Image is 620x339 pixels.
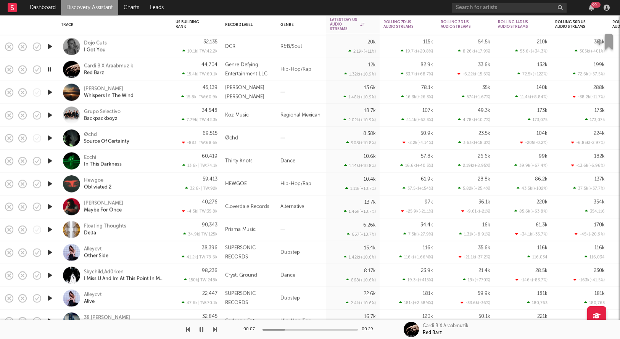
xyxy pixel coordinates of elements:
div: 78.1k [421,85,433,90]
div: 86.2k [535,177,548,182]
div: -883 | TW: 68.6k [176,140,217,145]
div: 667 ( +10.7 % ) [347,232,376,237]
div: Grupo Selectivo [84,108,121,115]
div: 210k [537,40,548,45]
div: 44,704 [201,63,217,67]
div: 16.7k [364,314,376,319]
div: Alleycvt [84,291,102,298]
div: Hip-Hop/Rap [277,173,326,196]
div: 8.38k [363,131,376,136]
div: 72.5k ( +122 % ) [517,72,548,77]
div: 41.2k | TW: 79.6k [176,255,217,260]
div: US Building Rank [176,20,206,29]
a: I Got You [84,47,106,53]
div: 47.6k | TW: 70.1k [176,300,217,305]
div: Backpackboyz [84,115,118,122]
a: Delta [84,230,96,236]
div: 37.5k ( +154 % ) [403,186,433,191]
div: 2.19k ( +11 % ) [348,49,376,54]
a: Ecchi [84,154,96,161]
div: 53.6k ( +34.3 % ) [515,49,548,54]
div: 26.6k [478,154,490,159]
div: 33.6k [478,63,490,67]
div: 13.6k [364,85,376,90]
div: Red Barz [423,329,442,336]
div: 19.7k ( +20.8 % ) [401,49,433,54]
div: Hip-Hop/Rap [277,310,326,333]
div: 140k [536,85,548,90]
div: 23.9k [421,268,433,273]
div: 35k [482,85,490,90]
div: 116,034 [527,255,548,260]
div: -13.6k ( -6.96 % ) [571,163,605,168]
div: [PERSON_NAME] [84,200,123,207]
a: Floating Thoughts [84,223,126,230]
div: I Miss U And Im At This Point In My Life [84,275,166,282]
div: 33.7k ( +68.7 % ) [401,72,433,77]
div: 173k [537,108,548,113]
a: Whispers In The Wind [84,92,134,99]
div: 34.9k | TW: 125k [176,232,217,237]
div: Rolling 14D US Audio Streams [498,20,536,29]
div: 13.6k | TW: 74.1k [176,163,217,168]
div: 98,236 [202,268,217,273]
a: [PERSON_NAME] [84,85,123,92]
div: 104k [536,131,548,136]
div: 1.32k ( +10.9 % ) [344,72,376,77]
div: Record Label [225,22,261,27]
div: Thirty Knots [225,156,253,165]
div: 60,419 [202,154,217,159]
div: 38,396 [202,246,217,251]
div: 1.14k ( +10.8 % ) [344,163,376,168]
div: 10.6k [364,154,376,159]
a: Obliviated 2 [84,184,111,191]
div: 16.6k ( +40.3 % ) [400,163,433,168]
a: Hewgoe [84,177,103,184]
div: 181k [423,291,433,296]
div: 34,548 [202,108,217,113]
div: 116k [537,246,548,251]
div: 35.6k [478,246,490,251]
div: 173k [594,108,605,113]
div: 28.5k [535,268,548,273]
div: Cloverdale Records [225,202,269,211]
div: 97k [425,200,433,205]
div: Hip-Hop/Rap [277,58,326,81]
div: Rolling 7D US Audio Streams [383,20,422,29]
div: -6.85k ( -2.97 % ) [571,140,605,145]
div: 32,845 [202,314,217,319]
div: 2.02k ( +10.9 % ) [343,117,376,122]
div: 224k [594,131,605,136]
div: 22,447 [202,291,217,296]
div: 8.26k ( +17.9 % ) [458,49,490,54]
div: 132k [537,63,548,67]
div: 37.5k ( +37.7 % ) [573,186,605,191]
div: Koz Music [225,111,249,120]
div: 45,139 [203,85,217,90]
div: -38.2k ( -11.7 % ) [573,95,605,100]
div: 32.6k | TW: 92k [176,186,217,191]
div: -163k ( -41.5 % ) [573,278,605,283]
input: Search for artists [452,3,567,13]
div: 34.4k [420,223,433,228]
div: 1.31k ( +8.91 % ) [459,232,490,237]
div: Genre Defying Entertainment LLC [225,60,273,79]
div: 180,763 [584,300,605,305]
div: 54.5k [478,40,490,45]
div: Dance [277,264,326,287]
div: 173,075 [585,117,605,122]
div: Regional Mexican [277,104,326,127]
div: 2.19k ( +8.95 % ) [458,163,490,168]
div: 107k [422,108,433,113]
div: 82.9k [420,63,433,67]
div: -6.22k ( -15.6 % ) [457,72,490,77]
div: 1.42k ( +10.6 % ) [344,255,376,260]
div: 1.48k ( +10.9 % ) [343,95,376,100]
a: Source Of Certainty [84,138,129,145]
div: 23.5k [478,131,490,136]
div: [PERSON_NAME] [PERSON_NAME] [225,83,273,101]
button: 99+ [589,5,594,11]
